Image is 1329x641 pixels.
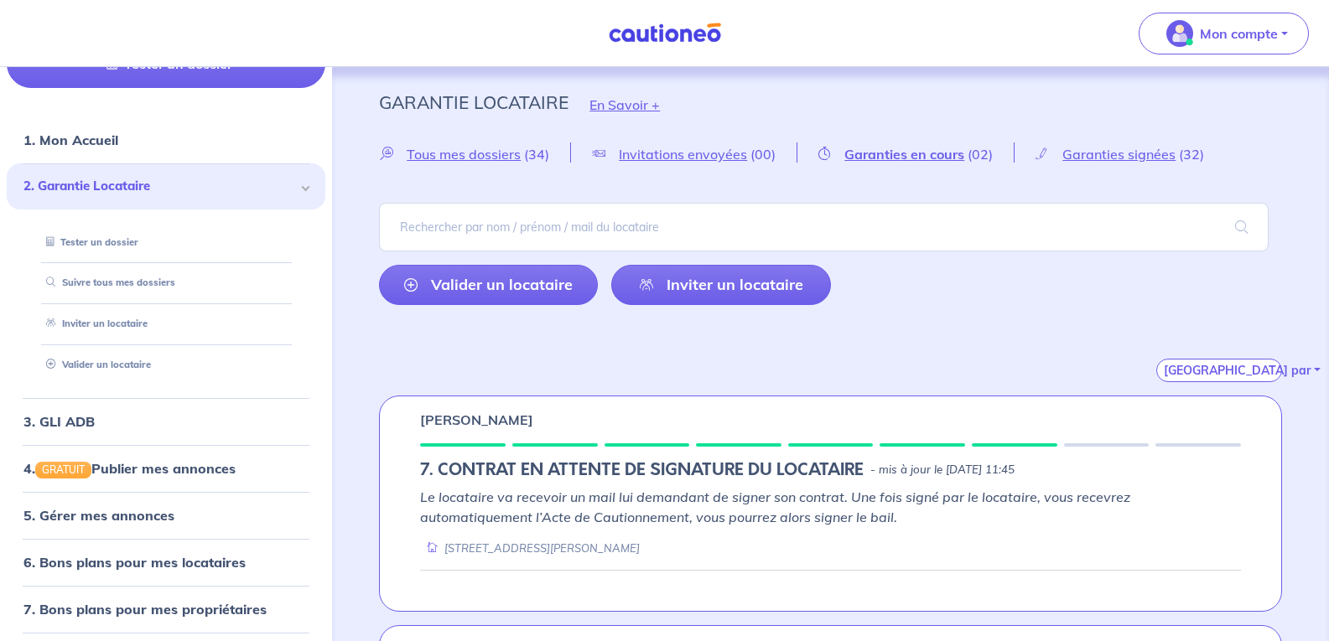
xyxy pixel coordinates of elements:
button: illu_account_valid_menu.svgMon compte [1139,13,1309,54]
em: Le locataire va recevoir un mail lui demandant de signer son contrat. Une fois signé par le locat... [420,489,1130,525]
span: (00) [750,146,776,163]
div: 2. Garantie Locataire [7,163,325,209]
p: Mon compte [1200,23,1278,44]
a: 1. Mon Accueil [23,132,118,148]
div: Suivre tous mes dossiers [27,269,305,297]
div: 1. Mon Accueil [7,123,325,157]
a: 5. Gérer mes annonces [23,507,174,524]
span: 2. Garantie Locataire [23,177,296,196]
div: Tester un dossier [27,229,305,256]
p: [PERSON_NAME] [420,410,533,430]
a: Inviter un locataire [611,265,830,305]
div: [STREET_ADDRESS][PERSON_NAME] [420,540,640,556]
div: Valider un locataire [27,351,305,379]
a: Suivre tous mes dossiers [39,277,175,288]
a: Tester un dossier [39,236,138,248]
a: Tous mes dossiers(34) [379,146,570,162]
span: Garanties signées [1062,146,1176,163]
input: Rechercher par nom / prénom / mail du locataire [379,203,1269,251]
span: search [1215,204,1269,251]
div: 4.GRATUITPublier mes annonces [7,452,325,485]
div: 5. Gérer mes annonces [7,499,325,532]
p: - mis à jour le [DATE] 11:45 [870,462,1015,478]
button: En Savoir + [568,80,681,129]
h5: 7. CONTRAT EN ATTENTE DE SIGNATURE DU LOCATAIRE [420,460,864,480]
span: Tous mes dossiers [407,146,521,163]
span: Invitations envoyées [619,146,747,163]
span: Garanties en cours [844,146,964,163]
a: 3. GLI ADB [23,413,95,430]
a: Inviter un locataire [39,318,148,329]
span: (34) [524,146,549,163]
span: (32) [1179,146,1204,163]
div: state: RENTER-PAYMENT-METHOD-IN-PROGRESS, Context: ,IS-GL-CAUTION [420,460,1241,480]
img: illu_account_valid_menu.svg [1166,20,1193,47]
a: Invitations envoyées(00) [571,146,797,162]
div: 6. Bons plans pour mes locataires [7,545,325,579]
a: Garanties en cours(02) [797,146,1014,162]
a: 7. Bons plans pour mes propriétaires [23,601,267,618]
button: [GEOGRAPHIC_DATA] par [1156,359,1282,382]
div: 3. GLI ADB [7,405,325,438]
span: (02) [968,146,993,163]
a: Valider un locataire [379,265,598,305]
a: 6. Bons plans pour mes locataires [23,554,246,571]
img: Cautioneo [602,23,728,44]
div: 7. Bons plans pour mes propriétaires [7,592,325,626]
a: Garanties signées(32) [1015,146,1225,162]
a: Valider un locataire [39,359,151,370]
p: Garantie Locataire [379,87,568,117]
div: Inviter un locataire [27,310,305,338]
a: 4.GRATUITPublier mes annonces [23,460,236,477]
